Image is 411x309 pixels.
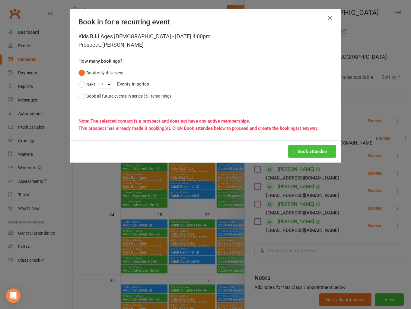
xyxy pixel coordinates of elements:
button: Next [78,79,95,90]
div: Events in series [78,79,333,90]
div: Open Intercom Messenger [6,289,21,303]
div: Book all future events in series (51 remaining) [86,93,171,99]
label: How many bookings? [78,58,122,65]
button: Book only this event [78,67,124,79]
div: Kids BJJ Ages [DEMOGRAPHIC_DATA] - [DATE] 4:00pm Prospect: [PERSON_NAME] [78,32,333,49]
h4: Book in for a recurring event [78,18,333,26]
div: This prospect has already made 0 booking(s). Click Book attendee below to proceed and create the ... [78,125,333,132]
div: Note: The selected contact is a prospect and does not have any active memberships. [78,117,333,125]
button: Book attendee [288,145,336,158]
button: Close [325,13,335,23]
button: Book all future events in series (51 remaining) [78,90,171,102]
